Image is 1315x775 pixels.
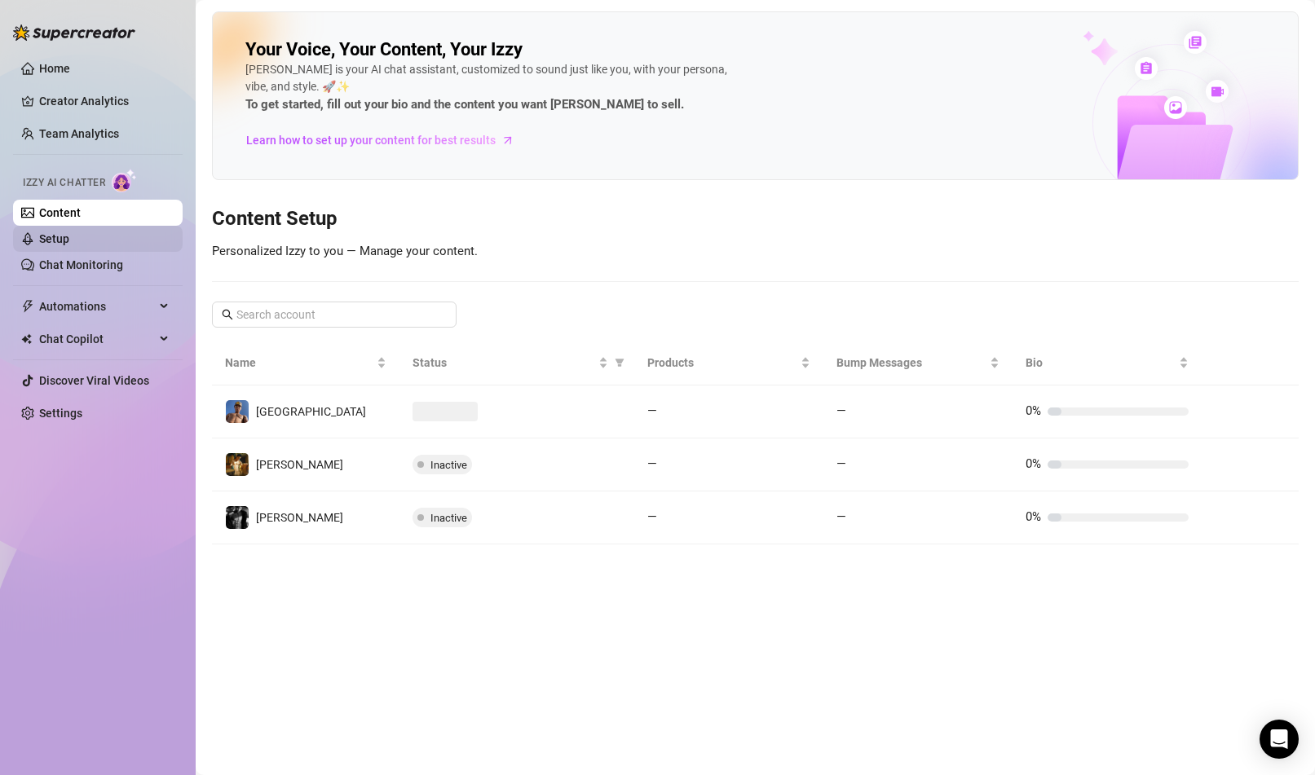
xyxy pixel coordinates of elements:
[212,206,1299,232] h3: Content Setup
[23,175,105,191] span: Izzy AI Chatter
[413,354,595,372] span: Status
[21,300,34,313] span: thunderbolt
[1026,403,1041,418] span: 0%
[615,358,624,368] span: filter
[39,88,170,114] a: Creator Analytics
[39,326,155,352] span: Chat Copilot
[430,459,467,471] span: Inactive
[1026,354,1176,372] span: Bio
[256,511,343,524] span: [PERSON_NAME]
[226,506,249,529] img: Marvin
[1045,13,1298,179] img: ai-chatter-content-library-cLFOSyPT.png
[39,258,123,271] a: Chat Monitoring
[836,509,846,524] span: —
[21,333,32,345] img: Chat Copilot
[1013,341,1202,385] th: Bio
[39,374,149,387] a: Discover Viral Videos
[245,61,735,115] div: [PERSON_NAME] is your AI chat assistant, customized to sound just like you, with your persona, vi...
[500,132,516,148] span: arrow-right
[13,24,135,41] img: logo-BBDzfeDw.svg
[1260,720,1299,759] div: Open Intercom Messenger
[112,169,137,192] img: AI Chatter
[647,456,657,471] span: —
[245,97,684,112] strong: To get started, fill out your bio and the content you want [PERSON_NAME] to sell.
[1026,509,1041,524] span: 0%
[256,405,366,418] span: [GEOGRAPHIC_DATA]
[222,309,233,320] span: search
[236,306,434,324] input: Search account
[256,458,343,471] span: [PERSON_NAME]
[245,38,523,61] h2: Your Voice, Your Content, Your Izzy
[39,206,81,219] a: Content
[226,453,249,476] img: Marvin
[399,341,634,385] th: Status
[39,407,82,420] a: Settings
[226,400,249,423] img: Dallas
[1026,456,1041,471] span: 0%
[212,244,478,258] span: Personalized Izzy to you — Manage your content.
[836,403,846,418] span: —
[647,354,797,372] span: Products
[246,131,496,149] span: Learn how to set up your content for best results
[245,127,527,153] a: Learn how to set up your content for best results
[823,341,1013,385] th: Bump Messages
[39,232,69,245] a: Setup
[39,62,70,75] a: Home
[836,456,846,471] span: —
[39,293,155,319] span: Automations
[611,350,628,375] span: filter
[39,127,119,140] a: Team Analytics
[647,509,657,524] span: —
[430,512,467,524] span: Inactive
[212,341,399,385] th: Name
[634,341,823,385] th: Products
[836,354,986,372] span: Bump Messages
[647,403,657,418] span: —
[225,354,373,372] span: Name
